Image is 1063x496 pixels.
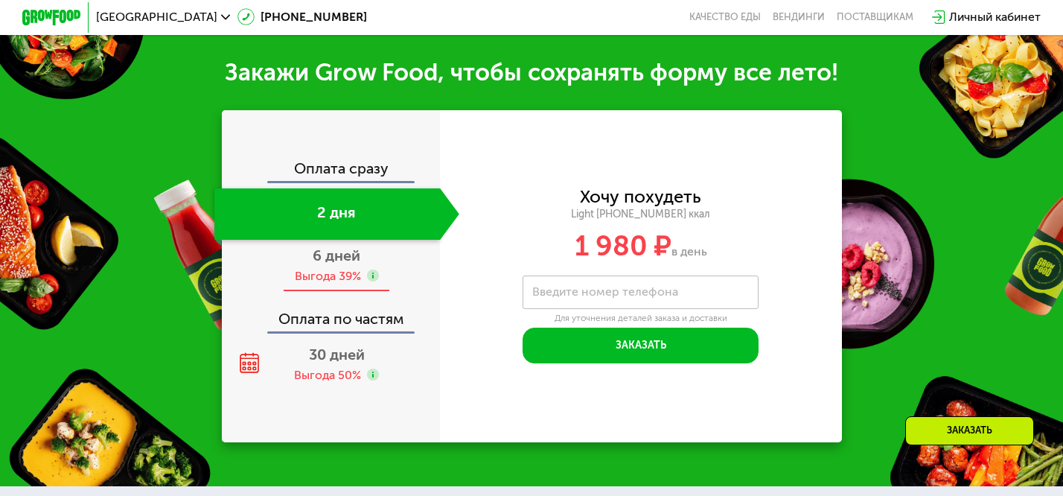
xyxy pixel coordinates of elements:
a: Качество еды [689,11,761,23]
span: [GEOGRAPHIC_DATA] [96,11,217,23]
span: в день [671,244,707,258]
div: Выгода 39% [295,268,361,284]
span: 1 980 ₽ [575,229,671,263]
div: Для уточнения деталей заказа и доставки [523,313,759,324]
a: [PHONE_NUMBER] [237,8,368,26]
div: поставщикам [837,11,913,23]
div: Оплата сразу [223,162,440,181]
div: Личный кабинет [949,8,1041,26]
div: Light [PHONE_NUMBER] ккал [440,208,841,221]
label: Введите номер телефона [532,288,678,296]
div: Заказать [905,416,1034,445]
span: 6 дней [313,247,360,264]
div: Оплата по частям [223,297,440,331]
div: Хочу похудеть [580,189,701,206]
span: 30 дней [309,346,365,363]
a: Вендинги [773,11,825,23]
button: Заказать [523,328,759,363]
div: Выгода 50% [294,367,361,384]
